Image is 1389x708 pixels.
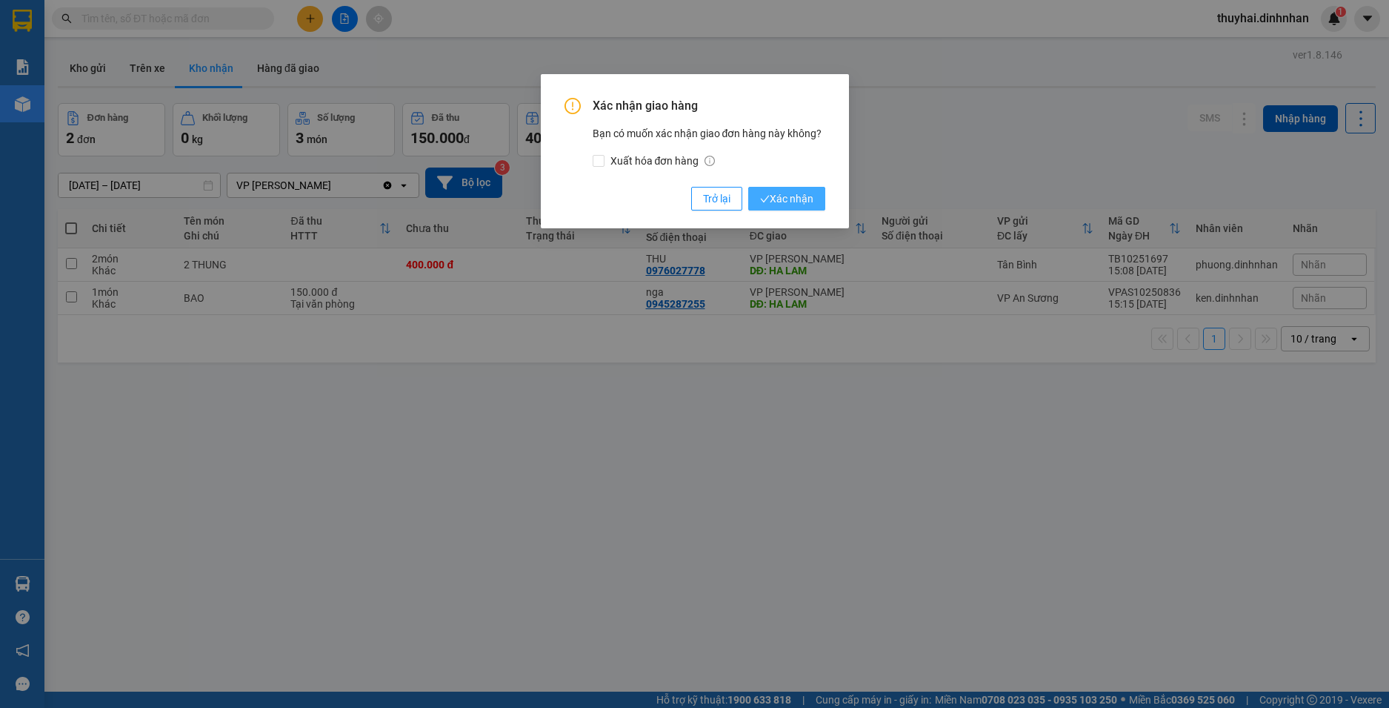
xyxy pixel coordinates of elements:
[703,191,730,207] span: Trở lại
[748,187,825,211] button: checkXác nhận
[593,125,825,169] div: Bạn có muốn xác nhận giao đơn hàng này không?
[705,156,715,166] span: info-circle
[593,98,825,114] span: Xác nhận giao hàng
[760,191,813,207] span: Xác nhận
[691,187,742,211] button: Trở lại
[604,153,722,169] span: Xuất hóa đơn hàng
[564,98,581,114] span: exclamation-circle
[760,194,770,204] span: check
